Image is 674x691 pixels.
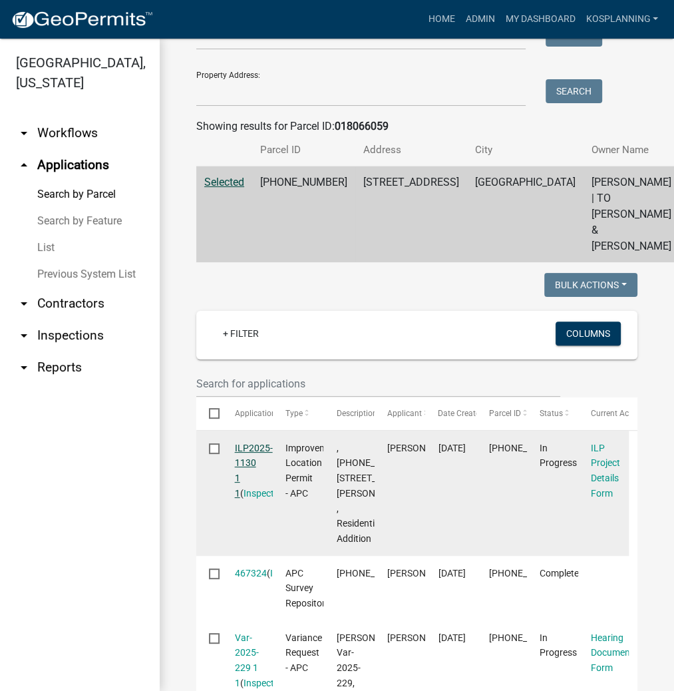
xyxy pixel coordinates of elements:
[336,443,433,545] span: , 018-066-059, 208 E MAIN ST, FUGATE, ILP2025-1130, , Residential Addition
[578,397,629,429] datatable-header-cell: Current Activity
[591,409,646,418] span: Current Activity
[580,7,663,32] a: kosplanning
[387,632,458,643] span: Cheryl Spratt
[336,409,377,418] span: Description
[476,397,527,429] datatable-header-cell: Parcel ID
[323,397,374,429] datatable-header-cell: Description
[467,166,584,263] td: [GEOGRAPHIC_DATA]
[540,443,577,469] span: In Progress
[270,568,318,578] a: Inspections
[204,176,244,188] a: Selected
[540,568,584,578] span: Completed
[591,443,620,499] a: ILP Project Details Form
[252,166,355,263] td: [PHONE_NUMBER]
[387,409,422,418] span: Applicant
[244,488,291,499] a: Inspections
[196,397,222,429] datatable-header-cell: Select
[438,443,465,453] span: 09/08/2025
[438,409,484,418] span: Date Created
[500,7,580,32] a: My Dashboard
[235,566,260,581] div: ( )
[244,678,291,688] a: Inspections
[196,370,560,397] input: Search for applications
[540,409,563,418] span: Status
[375,397,425,429] datatable-header-cell: Applicant
[285,632,322,674] span: Variance Request - APC
[235,632,259,688] a: Var-2025-229 1 1
[285,443,341,499] span: Improvement Location Permit - APC
[425,397,476,429] datatable-header-cell: Date Created
[422,7,460,32] a: Home
[335,120,389,132] strong: 018066059
[438,632,465,643] span: 08/06/2025
[489,443,568,453] span: 018-066-059
[355,166,467,263] td: [STREET_ADDRESS]
[235,443,273,499] a: ILP2025-1130 1 1
[235,409,307,418] span: Application Number
[387,568,458,578] span: Matt Sandy
[556,322,621,345] button: Columns
[16,359,32,375] i: arrow_drop_down
[527,397,578,429] datatable-header-cell: Status
[285,568,330,609] span: APC Survey Repository
[355,134,467,166] th: Address
[285,409,303,418] span: Type
[460,7,500,32] a: Admin
[16,328,32,344] i: arrow_drop_down
[489,632,568,643] span: 018-066-059
[212,322,269,345] a: + Filter
[544,273,637,297] button: Bulk Actions
[235,630,260,691] div: ( )
[235,441,260,501] div: ( )
[16,157,32,173] i: arrow_drop_up
[196,118,637,134] div: Showing results for Parcel ID:
[222,397,272,429] datatable-header-cell: Application Number
[336,568,415,578] span: 018-066-059
[273,397,323,429] datatable-header-cell: Type
[438,568,465,578] span: 08/21/2025
[16,296,32,312] i: arrow_drop_down
[16,125,32,141] i: arrow_drop_down
[591,632,638,674] a: Hearing Documents Form
[489,568,568,578] span: 018-066-059
[252,134,355,166] th: Parcel ID
[387,443,458,453] span: JENNIFER FUGATE
[235,568,267,578] a: 467324
[540,632,577,658] span: In Progress
[546,79,602,103] button: Search
[489,409,521,418] span: Parcel ID
[467,134,584,166] th: City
